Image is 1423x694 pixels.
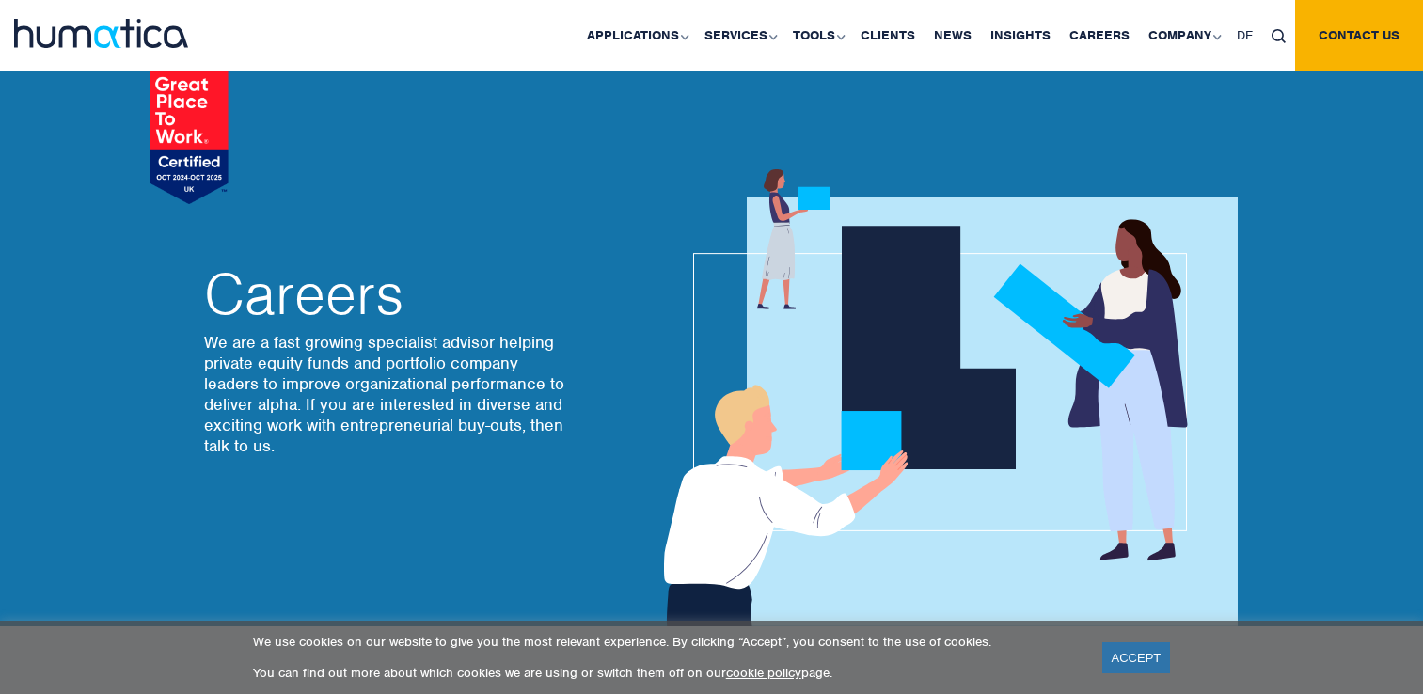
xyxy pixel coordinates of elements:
[14,19,188,48] img: logo
[253,634,1079,650] p: We use cookies on our website to give you the most relevant experience. By clicking “Accept”, you...
[1272,29,1286,43] img: search_icon
[1237,27,1253,43] span: DE
[1102,642,1171,673] a: ACCEPT
[204,332,571,456] p: We are a fast growing specialist advisor helping private equity funds and portfolio company leade...
[646,169,1238,626] img: about_banner1
[204,266,571,323] h2: Careers
[253,665,1079,681] p: You can find out more about which cookies we are using or switch them off on our page.
[726,665,801,681] a: cookie policy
